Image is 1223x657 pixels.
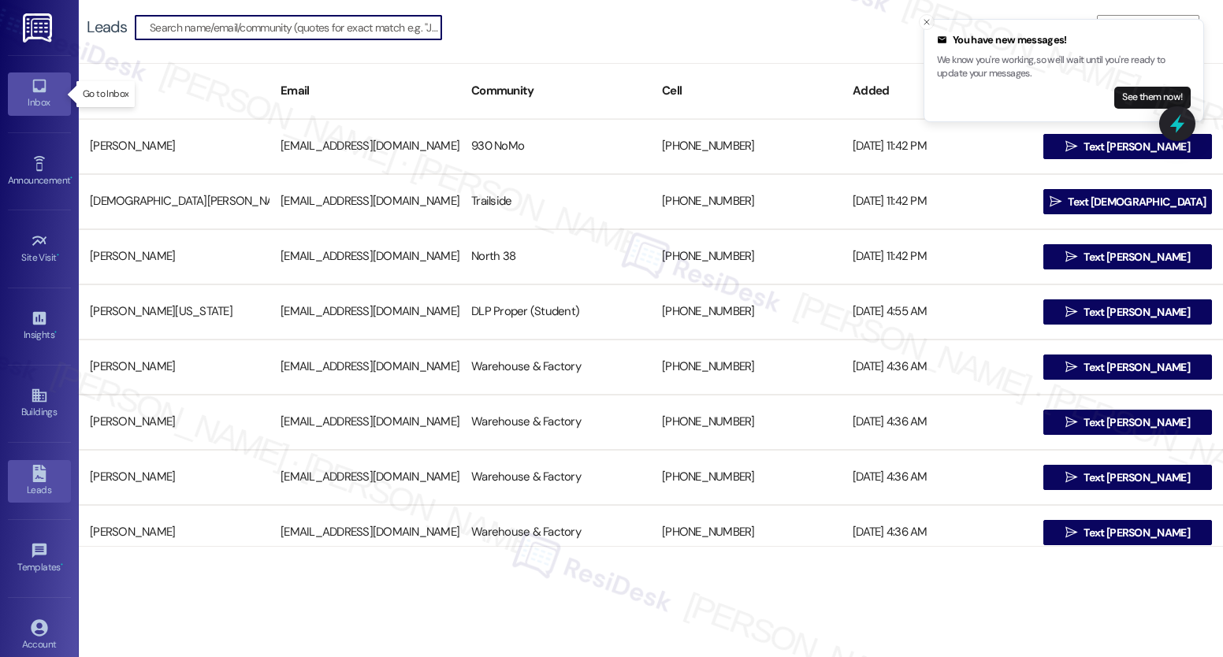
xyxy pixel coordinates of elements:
[1084,139,1189,155] span: Text [PERSON_NAME]
[460,517,651,548] div: Warehouse & Factory
[79,296,270,328] div: [PERSON_NAME][US_STATE]
[270,296,460,328] div: [EMAIL_ADDRESS][DOMAIN_NAME]
[460,241,651,273] div: North 38
[79,131,270,162] div: [PERSON_NAME]
[54,327,57,338] span: •
[1043,410,1212,435] button: Text [PERSON_NAME]
[1065,251,1077,263] i: 
[1065,471,1077,484] i: 
[651,186,842,217] div: [PHONE_NUMBER]
[87,19,127,35] div: Leads
[8,382,71,425] a: Buildings
[651,72,842,110] div: Cell
[651,131,842,162] div: [PHONE_NUMBER]
[79,351,270,383] div: [PERSON_NAME]
[270,241,460,273] div: [EMAIL_ADDRESS][DOMAIN_NAME]
[1043,189,1212,214] button: Text [DEMOGRAPHIC_DATA]
[1084,525,1189,541] span: Text [PERSON_NAME]
[842,462,1032,493] div: [DATE] 4:36 AM
[1050,195,1061,208] i: 
[1043,299,1212,325] button: Text [PERSON_NAME]
[937,32,1191,48] div: You have new messages!
[79,186,270,217] div: [DEMOGRAPHIC_DATA][PERSON_NAME]
[1068,194,1206,210] span: Text [DEMOGRAPHIC_DATA]
[1084,414,1189,431] span: Text [PERSON_NAME]
[270,72,460,110] div: Email
[70,173,72,184] span: •
[460,462,651,493] div: Warehouse & Factory
[79,72,270,110] div: Name
[1084,249,1189,265] span: Text [PERSON_NAME]
[270,517,460,548] div: [EMAIL_ADDRESS][DOMAIN_NAME]
[1043,520,1212,545] button: Text [PERSON_NAME]
[8,228,71,270] a: Site Visit •
[651,517,842,548] div: [PHONE_NUMBER]
[79,241,270,273] div: [PERSON_NAME]
[842,517,1032,548] div: [DATE] 4:36 AM
[79,462,270,493] div: [PERSON_NAME]
[1065,361,1077,373] i: 
[842,296,1032,328] div: [DATE] 4:55 AM
[460,72,651,110] div: Community
[651,241,842,273] div: [PHONE_NUMBER]
[842,351,1032,383] div: [DATE] 4:36 AM
[842,72,1032,110] div: Added
[1043,134,1212,159] button: Text [PERSON_NAME]
[1065,306,1077,318] i: 
[23,13,55,43] img: ResiDesk Logo
[651,296,842,328] div: [PHONE_NUMBER]
[8,460,71,503] a: Leads
[651,351,842,383] div: [PHONE_NUMBER]
[270,406,460,438] div: [EMAIL_ADDRESS][DOMAIN_NAME]
[937,54,1191,81] p: We know you're working, so we'll wait until you're ready to update your messages.
[460,406,651,438] div: Warehouse & Factory
[1065,140,1077,153] i: 
[1084,359,1189,376] span: Text [PERSON_NAME]
[270,131,460,162] div: [EMAIL_ADDRESS][DOMAIN_NAME]
[460,351,651,383] div: Warehouse & Factory
[270,351,460,383] div: [EMAIL_ADDRESS][DOMAIN_NAME]
[1084,304,1189,321] span: Text [PERSON_NAME]
[460,186,651,217] div: Trailside
[842,241,1032,273] div: [DATE] 11:42 PM
[270,186,460,217] div: [EMAIL_ADDRESS][DOMAIN_NAME]
[8,614,71,657] a: Account
[842,406,1032,438] div: [DATE] 4:36 AM
[919,14,935,30] button: Close toast
[1065,416,1077,429] i: 
[1065,526,1077,539] i: 
[57,250,59,261] span: •
[460,296,651,328] div: DLP Proper (Student)
[79,406,270,438] div: [PERSON_NAME]
[61,559,63,570] span: •
[8,537,71,580] a: Templates •
[8,305,71,347] a: Insights •
[651,462,842,493] div: [PHONE_NUMBER]
[83,87,128,101] p: Go to Inbox
[1043,244,1212,269] button: Text [PERSON_NAME]
[651,406,842,438] div: [PHONE_NUMBER]
[1043,354,1212,380] button: Text [PERSON_NAME]
[150,17,441,39] input: Search name/email/community (quotes for exact match e.g. "John Smith")
[1114,87,1191,109] button: See them now!
[8,72,71,115] a: Inbox
[460,131,651,162] div: 930 NoMo
[79,517,270,548] div: [PERSON_NAME]
[270,462,460,493] div: [EMAIL_ADDRESS][DOMAIN_NAME]
[842,131,1032,162] div: [DATE] 11:42 PM
[1084,470,1189,486] span: Text [PERSON_NAME]
[842,186,1032,217] div: [DATE] 11:42 PM
[1043,465,1212,490] button: Text [PERSON_NAME]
